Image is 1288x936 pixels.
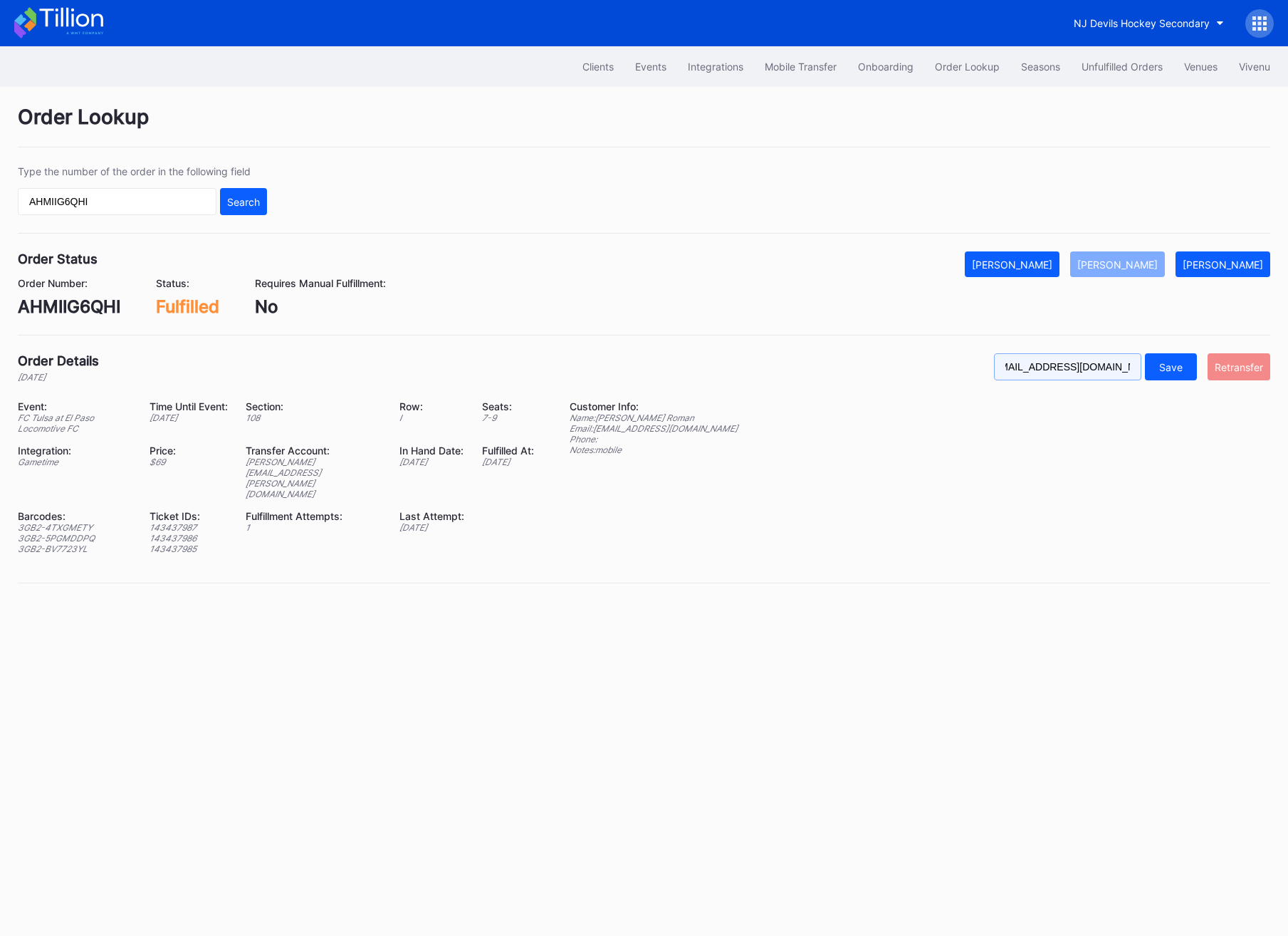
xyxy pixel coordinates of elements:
[765,61,837,73] div: Mobile Transfer
[150,533,228,544] div: 143437986
[482,400,534,412] div: Seats:
[1215,361,1263,373] div: Retransfer
[1077,259,1158,271] div: [PERSON_NAME]
[18,522,132,533] div: 3GB2-4TXGMETY
[635,61,666,73] div: Events
[570,444,738,455] div: Notes: mobile
[18,251,98,266] div: Order Status
[150,457,228,467] div: $ 69
[246,457,382,499] div: [PERSON_NAME][EMAIL_ADDRESS][PERSON_NAME][DOMAIN_NAME]
[1071,53,1173,80] button: Unfulfilled Orders
[570,412,738,423] div: Name: [PERSON_NAME] Roman
[994,353,1141,380] input: Enter new email
[1173,53,1228,80] button: Venues
[924,53,1010,80] button: Order Lookup
[677,53,754,80] button: Integrations
[246,522,382,533] div: 1
[1208,353,1270,380] button: Retransfer
[18,165,267,177] div: Type the number of the order in the following field
[1184,61,1218,73] div: Venues
[18,510,132,522] div: Barcodes:
[150,544,228,554] div: 143437985
[150,400,228,412] div: Time Until Event:
[570,434,738,444] div: Phone:
[482,444,534,457] div: Fulfilled At:
[754,53,847,80] button: Mobile Transfer
[1239,61,1270,73] div: Vivenu
[18,277,120,289] div: Order Number:
[227,196,260,208] div: Search
[1082,61,1163,73] div: Unfulfilled Orders
[624,53,677,80] button: Events
[1183,259,1263,271] div: [PERSON_NAME]
[399,444,464,457] div: In Hand Date:
[18,412,132,434] div: FC Tulsa at El Paso Locomotive FC
[220,188,267,215] button: Search
[570,400,738,412] div: Customer Info:
[688,61,743,73] div: Integrations
[18,400,132,412] div: Event:
[482,412,534,423] div: 7 - 9
[156,277,219,289] div: Status:
[150,522,228,533] div: 143437987
[1145,353,1197,380] button: Save
[150,444,228,457] div: Price:
[972,259,1052,271] div: [PERSON_NAME]
[1021,61,1060,73] div: Seasons
[18,533,132,544] div: 3GB2-5PGMDDPQ
[255,296,386,317] div: No
[18,105,1270,147] div: Order Lookup
[246,510,382,522] div: Fulfillment Attempts:
[858,61,913,73] div: Onboarding
[150,510,228,522] div: Ticket IDs:
[1070,251,1165,277] button: [PERSON_NAME]
[18,444,132,457] div: Integration:
[246,444,382,457] div: Transfer Account:
[18,188,216,215] input: GT59662
[399,412,464,423] div: I
[1228,53,1281,80] button: Vivenu
[150,412,228,423] div: [DATE]
[965,251,1059,277] button: [PERSON_NAME]
[246,400,382,412] div: Section:
[847,53,924,80] button: Onboarding
[399,510,464,522] div: Last Attempt:
[570,423,738,434] div: Email: [EMAIL_ADDRESS][DOMAIN_NAME]
[18,296,120,317] div: AHMIIG6QHI
[255,277,386,289] div: Requires Manual Fulfillment:
[1159,361,1183,373] div: Save
[18,372,99,383] div: [DATE]
[156,296,219,317] div: Fulfilled
[935,61,1000,73] div: Order Lookup
[1074,17,1210,29] div: NJ Devils Hockey Secondary
[1176,251,1270,277] button: [PERSON_NAME]
[399,457,464,467] div: [DATE]
[482,457,534,467] div: [DATE]
[246,412,382,423] div: 108
[399,522,464,533] div: [DATE]
[1010,53,1071,80] button: Seasons
[18,544,132,554] div: 3GB2-BV7723YL
[18,353,99,368] div: Order Details
[1063,10,1235,36] button: NJ Devils Hockey Secondary
[572,53,624,80] button: Clients
[582,61,614,73] div: Clients
[18,457,132,467] div: Gametime
[399,400,464,412] div: Row:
